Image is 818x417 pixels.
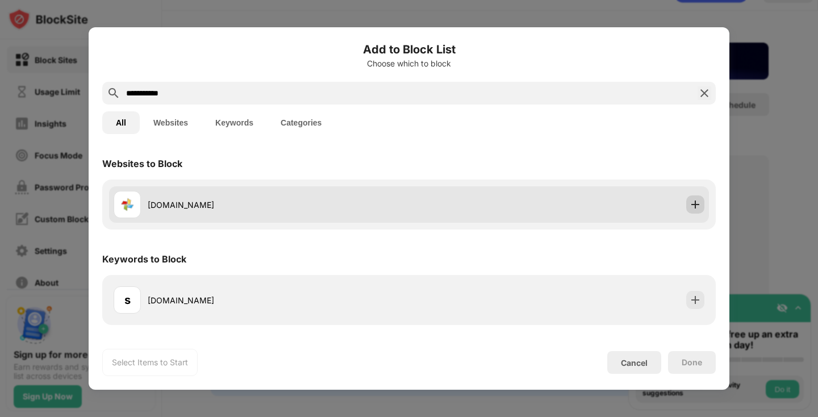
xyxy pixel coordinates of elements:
button: All [102,111,140,134]
div: s [124,291,131,308]
div: Select Items to Start [112,357,188,368]
div: Choose which to block [102,59,716,68]
div: Done [682,358,702,367]
div: Websites to Block [102,158,182,169]
img: favicons [120,198,134,211]
div: Cancel [621,358,648,368]
div: [DOMAIN_NAME] [148,294,409,306]
img: search-close [698,86,711,100]
div: Keywords to Block [102,253,186,265]
button: Keywords [202,111,267,134]
div: [DOMAIN_NAME] [148,199,409,211]
button: Categories [267,111,335,134]
img: search.svg [107,86,120,100]
button: Websites [140,111,202,134]
h6: Add to Block List [102,41,716,58]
